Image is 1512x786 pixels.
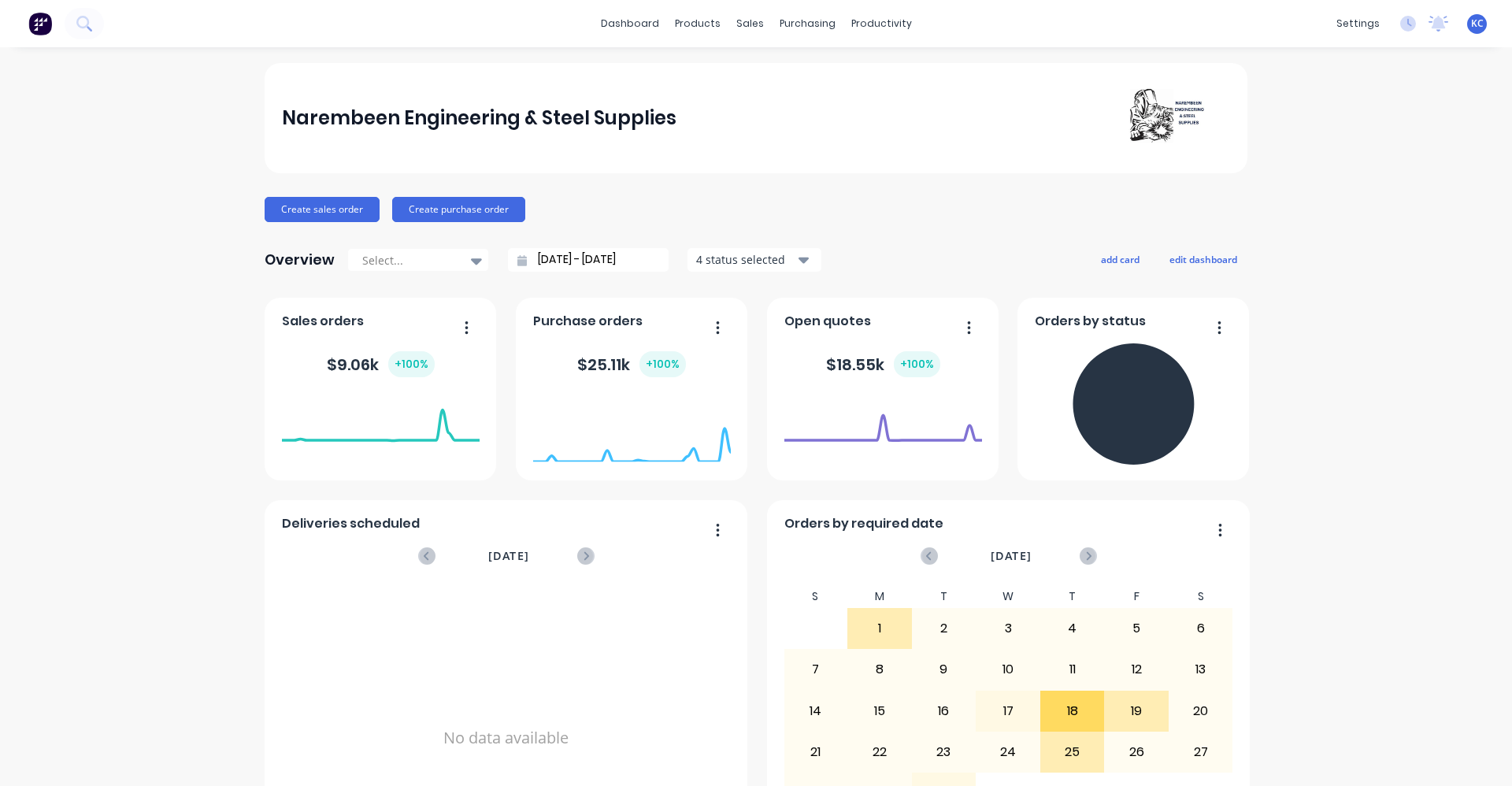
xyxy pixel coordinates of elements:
[1104,585,1169,608] div: F
[1105,732,1168,772] div: 26
[1041,609,1104,648] div: 4
[913,732,976,772] div: 23
[1105,650,1168,689] div: 12
[784,312,871,331] span: Open quotes
[848,650,911,689] div: 8
[1329,12,1388,35] div: settings
[784,585,848,608] div: S
[488,547,529,565] span: [DATE]
[282,514,420,533] span: Deliveries scheduled
[1169,732,1232,772] div: 27
[392,197,525,222] button: Create purchase order
[696,251,795,268] div: 4 status selected
[912,585,976,608] div: T
[577,351,686,377] div: $ 25.11k
[894,351,940,377] div: + 100 %
[843,12,920,35] div: productivity
[1105,691,1168,731] div: 19
[976,609,1039,648] div: 3
[826,351,940,377] div: $ 18.55k
[847,585,912,608] div: M
[848,609,911,648] div: 1
[1041,691,1104,731] div: 18
[593,12,667,35] a: dashboard
[772,12,843,35] div: purchasing
[1040,585,1105,608] div: T
[1041,732,1104,772] div: 25
[848,691,911,731] div: 15
[1169,585,1233,608] div: S
[784,650,847,689] div: 7
[1120,87,1230,150] img: Narembeen Engineering & Steel Supplies
[1169,609,1232,648] div: 6
[282,102,676,134] div: Narembeen Engineering & Steel Supplies
[327,351,435,377] div: $ 9.06k
[848,732,911,772] div: 22
[1035,312,1146,331] span: Orders by status
[784,732,847,772] div: 21
[913,609,976,648] div: 2
[1159,249,1247,269] button: edit dashboard
[667,12,728,35] div: products
[976,585,1040,608] div: W
[533,312,643,331] span: Purchase orders
[1105,609,1168,648] div: 5
[976,732,1039,772] div: 24
[1169,650,1232,689] div: 13
[913,691,976,731] div: 16
[1471,17,1484,31] span: KC
[282,312,364,331] span: Sales orders
[991,547,1032,565] span: [DATE]
[388,351,435,377] div: + 100 %
[976,650,1039,689] div: 10
[1041,650,1104,689] div: 11
[639,351,686,377] div: + 100 %
[265,244,335,276] div: Overview
[976,691,1039,731] div: 17
[728,12,772,35] div: sales
[913,650,976,689] div: 9
[28,12,52,35] img: Factory
[784,691,847,731] div: 14
[265,197,380,222] button: Create sales order
[1091,249,1150,269] button: add card
[687,248,821,272] button: 4 status selected
[1169,691,1232,731] div: 20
